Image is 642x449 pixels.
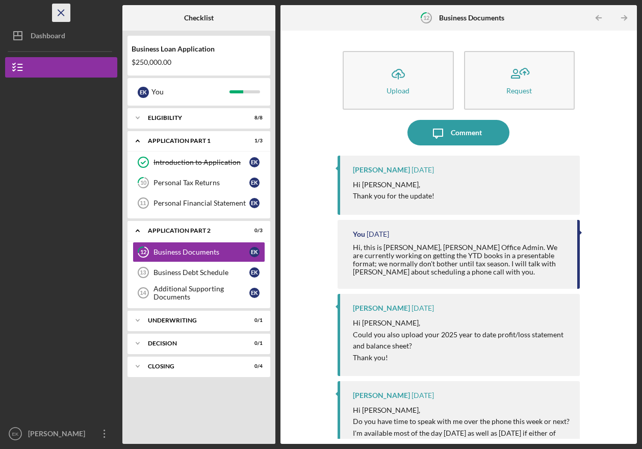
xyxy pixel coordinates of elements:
div: Introduction to Application [153,158,249,166]
p: Thank you for the update! [353,190,434,202]
div: Underwriting [148,317,237,323]
p: Thank you! [353,352,570,363]
a: 11Personal Financial StatementEK [133,193,265,213]
div: E K [249,247,260,257]
div: 0 / 1 [244,317,263,323]
div: Hi, this is [PERSON_NAME], [PERSON_NAME] Office Admin. We are currently working on getting the YT... [353,243,567,276]
tspan: 10 [140,180,147,186]
a: 14Additional Supporting DocumentsEK [133,283,265,303]
button: Comment [407,120,509,145]
time: 2025-09-18 21:15 [412,391,434,400]
button: Dashboard [5,26,117,46]
button: Upload [343,51,454,110]
a: Introduction to ApplicationEK [133,152,265,172]
div: Application Part 2 [148,228,237,234]
tspan: 12 [140,249,146,256]
p: Could you also upload your 2025 year to date profit/loss statement and balance sheet? [353,329,570,352]
b: Business Documents [439,14,504,22]
div: 0 / 1 [244,340,263,346]
div: Application Part 1 [148,138,237,144]
text: EK [12,431,19,437]
a: 12Business DocumentsEK [133,242,265,262]
div: Upload [387,87,409,94]
a: 13Business Debt ScheduleEK [133,262,265,283]
div: Dashboard [31,26,65,48]
button: Request [464,51,575,110]
div: 8 / 8 [244,115,263,121]
p: Hi [PERSON_NAME], [353,179,434,190]
div: 1 / 3 [244,138,263,144]
tspan: 11 [140,200,146,206]
b: Checklist [184,14,214,22]
div: Eligibility [148,115,237,121]
div: E K [249,198,260,208]
time: 2025-09-22 23:37 [367,230,389,238]
p: Hi [PERSON_NAME], [353,317,570,329]
div: Comment [451,120,482,145]
div: Closing [148,363,237,369]
tspan: 13 [140,269,146,276]
div: E K [138,87,149,98]
div: 0 / 4 [244,363,263,369]
div: Personal Tax Returns [153,179,249,187]
div: E K [249,267,260,278]
div: Additional Supporting Documents [153,285,249,301]
time: 2025-09-22 21:42 [412,304,434,312]
a: 10Personal Tax ReturnsEK [133,172,265,193]
div: [PERSON_NAME] [353,304,410,312]
div: Business Debt Schedule [153,268,249,277]
div: [PERSON_NAME] [25,423,92,446]
p: Hi [PERSON_NAME], [353,405,570,416]
div: [PERSON_NAME] [353,391,410,400]
div: [PERSON_NAME] [353,166,410,174]
div: $250,000.00 [132,58,266,66]
button: EK[PERSON_NAME] [5,423,117,444]
div: 0 / 3 [244,228,263,234]
div: E K [249,178,260,188]
div: Business Loan Application [132,45,266,53]
div: You [151,83,229,101]
div: E K [249,288,260,298]
div: You [353,230,365,238]
tspan: 14 [140,290,146,296]
div: Personal Financial Statement [153,199,249,207]
time: 2025-09-23 15:45 [412,166,434,174]
tspan: 12 [423,14,429,21]
div: Request [506,87,532,94]
div: E K [249,157,260,167]
div: Business Documents [153,248,249,256]
div: Decision [148,340,237,346]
